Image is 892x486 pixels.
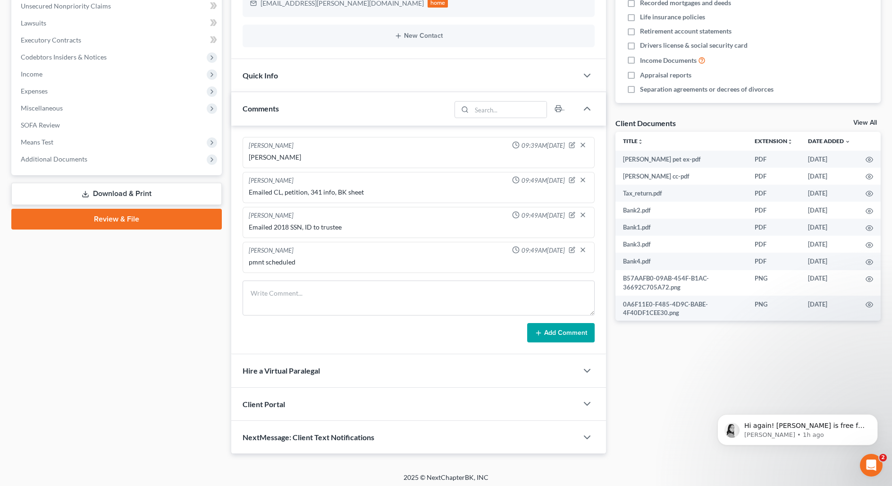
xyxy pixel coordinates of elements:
[522,211,565,220] span: 09:49AM[DATE]
[638,139,643,145] i: unfold_more
[249,176,294,186] div: [PERSON_NAME]
[800,219,858,236] td: [DATE]
[243,433,374,442] span: NextMessage: Client Text Notifications
[879,454,887,461] span: 2
[747,168,800,185] td: PDF
[800,168,858,185] td: [DATE]
[747,253,800,270] td: PDF
[249,211,294,221] div: [PERSON_NAME]
[615,168,747,185] td: [PERSON_NAME] cc-pdf
[640,70,691,80] span: Appraisal reports
[615,253,747,270] td: Bank4.pdf
[615,202,747,219] td: Bank2.pdf
[747,202,800,219] td: PDF
[13,32,222,49] a: Executory Contracts
[615,270,747,296] td: B57AAFB0-09AB-454F-B1AC-36692C705A72.png
[243,71,278,80] span: Quick Info
[11,209,222,230] a: Review & File
[800,202,858,219] td: [DATE]
[640,85,774,94] span: Separation agreements or decrees of divorces
[808,137,850,145] a: Date Added expand_more
[623,137,643,145] a: Titleunfold_more
[21,104,63,112] span: Miscellaneous
[755,137,793,145] a: Extensionunfold_more
[249,257,589,267] div: pmnt scheduled
[243,366,320,375] span: Hire a Virtual Paralegal
[747,270,800,296] td: PNG
[800,270,858,296] td: [DATE]
[787,139,793,145] i: unfold_more
[800,151,858,168] td: [DATE]
[747,296,800,322] td: PNG
[615,185,747,202] td: Tax_return.pdf
[860,454,883,477] iframe: Intercom live chat
[522,141,565,150] span: 09:39AM[DATE]
[800,185,858,202] td: [DATE]
[249,222,589,232] div: Emailed 2018 SSN, ID to trustee
[640,56,697,65] span: Income Documents
[800,296,858,322] td: [DATE]
[747,219,800,236] td: PDF
[21,121,60,129] span: SOFA Review
[615,296,747,322] td: 0A6F11E0-F485-4D9C-BABE-4F40DF1CEE30.png
[615,151,747,168] td: [PERSON_NAME] pet ex-pdf
[21,155,87,163] span: Additional Documents
[800,236,858,253] td: [DATE]
[522,246,565,255] span: 09:49AM[DATE]
[615,118,676,128] div: Client Documents
[243,104,279,113] span: Comments
[747,151,800,168] td: PDF
[13,117,222,134] a: SOFA Review
[249,188,589,197] div: Emailed CL, petition, 341 info, BK sheet
[522,176,565,185] span: 09:49AM[DATE]
[640,26,732,36] span: Retirement account statements
[21,87,48,95] span: Expenses
[747,185,800,202] td: PDF
[13,15,222,32] a: Lawsuits
[845,139,850,145] i: expand_more
[703,394,892,460] iframe: Intercom notifications message
[250,32,588,40] button: New Contact
[249,153,589,162] div: [PERSON_NAME]
[527,323,595,343] button: Add Comment
[800,253,858,270] td: [DATE]
[640,12,705,22] span: Life insurance policies
[21,36,81,44] span: Executory Contracts
[21,70,42,78] span: Income
[615,236,747,253] td: Bank3.pdf
[21,19,46,27] span: Lawsuits
[243,400,285,409] span: Client Portal
[21,138,53,146] span: Means Test
[11,183,222,205] a: Download & Print
[640,41,748,50] span: Drivers license & social security card
[472,102,547,118] input: Search...
[249,246,294,256] div: [PERSON_NAME]
[853,119,877,126] a: View All
[21,2,111,10] span: Unsecured Nonpriority Claims
[747,236,800,253] td: PDF
[21,53,107,61] span: Codebtors Insiders & Notices
[615,219,747,236] td: Bank1.pdf
[249,141,294,151] div: [PERSON_NAME]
